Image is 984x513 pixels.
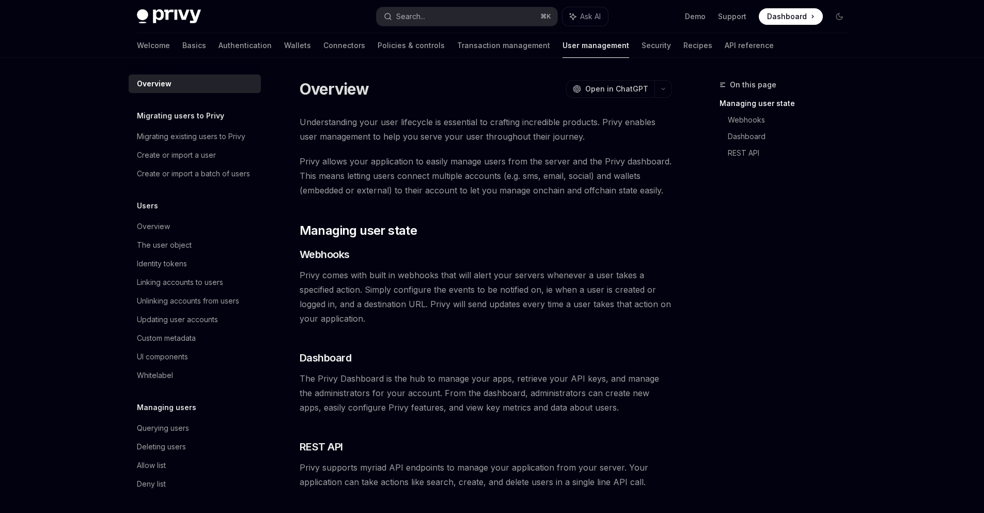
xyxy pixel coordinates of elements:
[137,332,196,344] div: Custom metadata
[129,164,261,183] a: Create or import a batch of users
[831,8,848,25] button: Toggle dark mode
[718,11,746,22] a: Support
[137,422,189,434] div: Querying users
[767,11,807,22] span: Dashboard
[137,313,218,326] div: Updating user accounts
[129,348,261,366] a: UI components
[137,441,186,453] div: Deleting users
[323,33,365,58] a: Connectors
[642,33,671,58] a: Security
[378,33,445,58] a: Policies & controls
[137,258,187,270] div: Identity tokens
[129,273,261,292] a: Linking accounts to users
[129,292,261,310] a: Unlinking accounts from users
[137,149,216,161] div: Create or import a user
[129,366,261,385] a: Whitelabel
[137,459,166,472] div: Allow list
[129,437,261,456] a: Deleting users
[580,11,601,22] span: Ask AI
[137,78,171,90] div: Overview
[759,8,823,25] a: Dashboard
[284,33,311,58] a: Wallets
[129,419,261,437] a: Querying users
[218,33,272,58] a: Authentication
[725,33,774,58] a: API reference
[540,12,551,21] span: ⌘ K
[129,329,261,348] a: Custom metadata
[129,217,261,236] a: Overview
[137,168,250,180] div: Create or import a batch of users
[563,7,608,26] button: Ask AI
[137,276,223,289] div: Linking accounts to users
[137,351,188,363] div: UI components
[182,33,206,58] a: Basics
[137,130,245,143] div: Migrating existing users to Privy
[137,9,201,24] img: dark logo
[129,146,261,164] a: Create or import a user
[137,220,170,233] div: Overview
[129,254,261,273] a: Identity tokens
[137,33,170,58] a: Welcome
[137,295,239,307] div: Unlinking accounts from users
[129,456,261,475] a: Allow list
[129,475,261,493] a: Deny list
[137,110,224,122] h5: Migrating users to Privy
[137,401,196,414] h5: Managing users
[129,236,261,254] a: The user object
[685,11,706,22] a: Demo
[563,33,629,58] a: User management
[396,10,425,23] div: Search...
[457,33,550,58] a: Transaction management
[137,200,158,212] h5: Users
[137,478,166,490] div: Deny list
[683,33,712,58] a: Recipes
[137,239,192,251] div: The user object
[137,369,173,382] div: Whitelabel
[129,127,261,146] a: Migrating existing users to Privy
[377,7,557,26] button: Search...⌘K
[129,74,261,93] a: Overview
[129,310,261,329] a: Updating user accounts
